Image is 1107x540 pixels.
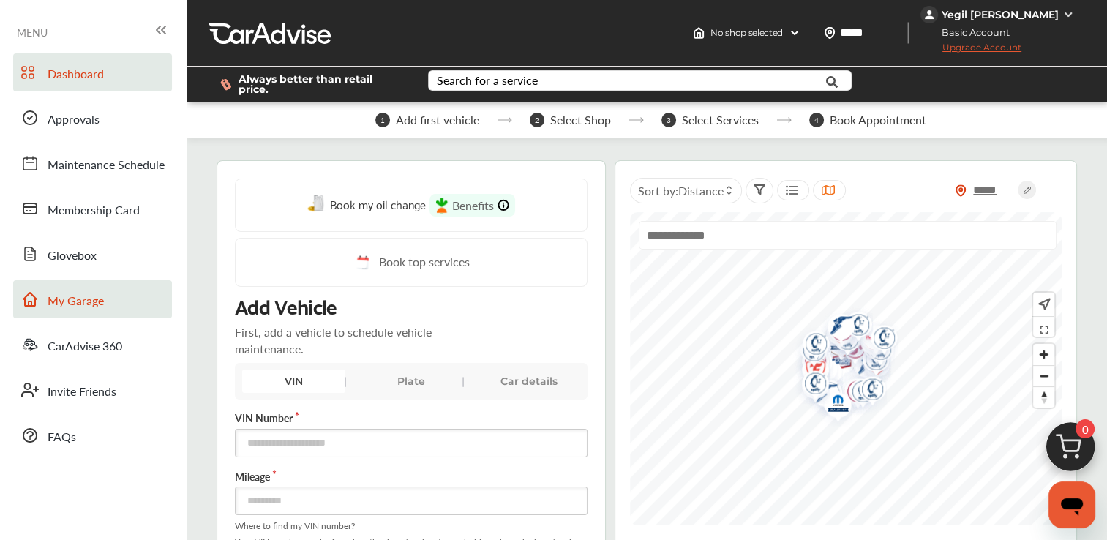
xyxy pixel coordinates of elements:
[802,374,838,417] div: Map marker
[678,182,724,199] span: Distance
[838,371,877,417] img: logo-get-spiffy.png
[682,113,759,127] span: Select Services
[1048,481,1095,528] iframe: Button to launch messaging window
[13,99,172,137] a: Approvals
[353,253,372,271] img: cal_icon.0803b883.svg
[860,318,898,364] img: logo-get-spiffy.png
[1033,365,1054,386] button: Zoom out
[235,293,337,318] p: Add Vehicle
[804,372,841,419] div: Map marker
[477,370,580,393] div: Car details
[48,201,140,220] span: Membership Card
[1076,419,1095,438] span: 0
[838,371,875,417] div: Map marker
[920,6,938,23] img: jVpblrzwTbfkPYzPPzSLxeg0AAAAASUVORK5CYII=
[795,342,831,389] div: Map marker
[242,370,345,393] div: VIN
[1033,386,1054,408] button: Reset bearing to north
[789,330,826,376] div: Map marker
[235,323,482,357] p: First, add a vehicle to schedule vehicle maintenance.
[693,27,705,39] img: header-home-logo.8d720a4f.svg
[437,75,538,86] div: Search for a service
[630,212,1062,525] canvas: Map
[48,428,76,447] span: FAQs
[220,78,231,91] img: dollor_label_vector.a70140d1.svg
[955,184,967,197] img: location_vector_orange.38f05af8.svg
[13,144,172,182] a: Maintenance Schedule
[1035,296,1051,312] img: recenter.ce011a49.svg
[17,26,48,38] span: MENU
[814,385,852,427] img: logo-mopar.png
[239,74,405,94] span: Always better than retail price.
[791,363,828,409] div: Map marker
[48,110,100,130] span: Approvals
[830,113,926,127] span: Book Appointment
[307,194,426,217] a: Book my oil change
[800,348,836,391] div: Map marker
[235,469,588,484] label: Mileage
[920,42,1021,60] span: Upgrade Account
[498,199,509,211] img: info-Icon.6181e609.svg
[375,113,390,127] span: 1
[48,247,97,266] span: Glovebox
[379,253,470,271] span: Book top services
[13,53,172,91] a: Dashboard
[307,195,326,213] img: oil-change.e5047c97.svg
[791,363,830,409] img: logo-get-spiffy.png
[1033,366,1054,386] span: Zoom out
[922,25,1021,40] span: Basic Account
[907,22,909,44] img: header-divider.bc55588e.svg
[497,117,512,123] img: stepper-arrow.e24c07c6.svg
[628,117,644,123] img: stepper-arrow.e24c07c6.svg
[48,156,165,175] span: Maintenance Schedule
[824,27,836,39] img: location_vector.a44bc228.svg
[848,369,885,415] div: Map marker
[235,521,588,531] span: Where to find my VIN number?
[48,65,104,84] span: Dashboard
[530,113,544,127] span: 2
[13,190,172,228] a: Membership Card
[638,182,724,199] span: Sort by :
[860,318,896,364] div: Map marker
[13,280,172,318] a: My Garage
[789,27,800,39] img: header-down-arrow.9dd2ce7d.svg
[804,372,841,418] div: Map marker
[1062,9,1074,20] img: WGsFRI8htEPBVLJbROoPRyZpYNWhNONpIPPETTm6eUC0GeLEiAAAAAElFTkSuQmCC
[435,198,449,214] img: instacart-icon.73bd83c2.svg
[661,113,676,127] span: 3
[330,194,426,214] span: Book my oil change
[13,235,172,273] a: Glovebox
[235,410,588,425] label: VIN Number
[235,238,588,287] a: Book top services
[834,304,873,350] img: logo-get-spiffy.png
[1033,344,1054,365] button: Zoom in
[809,113,824,127] span: 4
[789,330,828,376] img: logo-get-spiffy.png
[1033,387,1054,408] span: Reset bearing to north
[817,306,855,349] img: logo-goodyear.png
[834,304,871,350] div: Map marker
[48,383,116,402] span: Invite Friends
[776,117,792,123] img: stepper-arrow.e24c07c6.svg
[942,8,1059,21] div: Yegil [PERSON_NAME]
[13,416,172,454] a: FAQs
[48,292,104,311] span: My Garage
[13,371,172,409] a: Invite Friends
[1035,416,1106,486] img: cart_icon.3d0951e8.svg
[817,306,853,349] div: Map marker
[792,323,830,370] img: logo-get-spiffy.png
[814,385,850,427] div: Map marker
[13,326,172,364] a: CarAdvise 360
[550,113,611,127] span: Select Shop
[360,370,463,393] div: Plate
[452,197,494,214] span: Benefits
[848,369,887,415] img: logo-get-spiffy.png
[710,27,783,39] span: No shop selected
[792,323,828,370] div: Map marker
[396,113,479,127] span: Add first vehicle
[48,337,122,356] span: CarAdvise 360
